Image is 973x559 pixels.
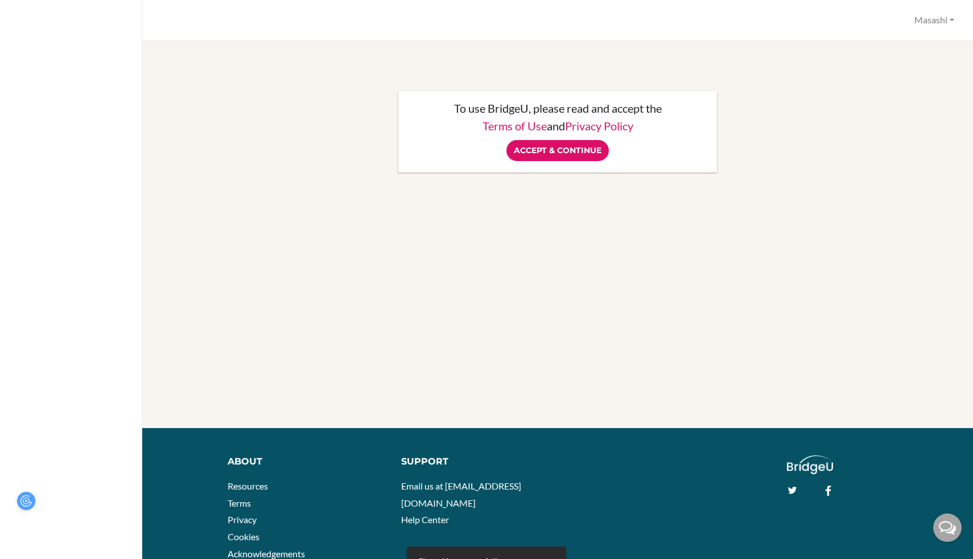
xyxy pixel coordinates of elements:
div: About [228,455,384,468]
a: Cookies [228,531,259,542]
a: Help Center [401,514,449,525]
a: Terms [228,498,251,508]
a: Privacy Policy [565,119,633,133]
a: Resources [228,480,268,491]
a: Privacy [228,514,257,525]
img: logo_white@2x-f4f0deed5e89b7ecb1c2cc34c3e3d731f90f0f143d5ea2071677605dd97b5244.png [787,455,833,474]
a: Email us at [EMAIL_ADDRESS][DOMAIN_NAME] [401,480,521,508]
button: Masashi [909,10,959,31]
div: Support [401,455,548,468]
a: Terms of Use [483,119,547,133]
input: Accept & Continue [506,140,609,161]
p: To use BridgeU, please read and accept the [410,102,706,114]
p: and [410,120,706,131]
